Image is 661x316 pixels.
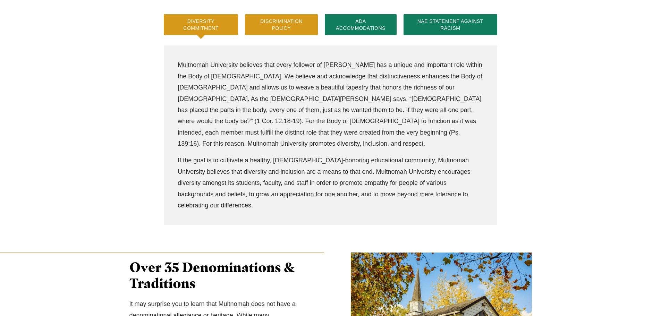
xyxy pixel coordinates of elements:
p: Multnomah University believes that every follower of [PERSON_NAME] has a unique and important rol... [178,59,483,149]
button: Diversity Commitment [164,14,238,35]
button: Discrimination Policy [245,14,318,35]
button: ADA Accommodations [325,14,397,35]
p: If the goal is to cultivate a healthy, [DEMOGRAPHIC_DATA]-honoring educational community, Multnom... [178,155,483,211]
h3: Over 35 Denominations & Traditions [129,259,324,291]
button: NAE Statement Against Racism [404,14,497,35]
